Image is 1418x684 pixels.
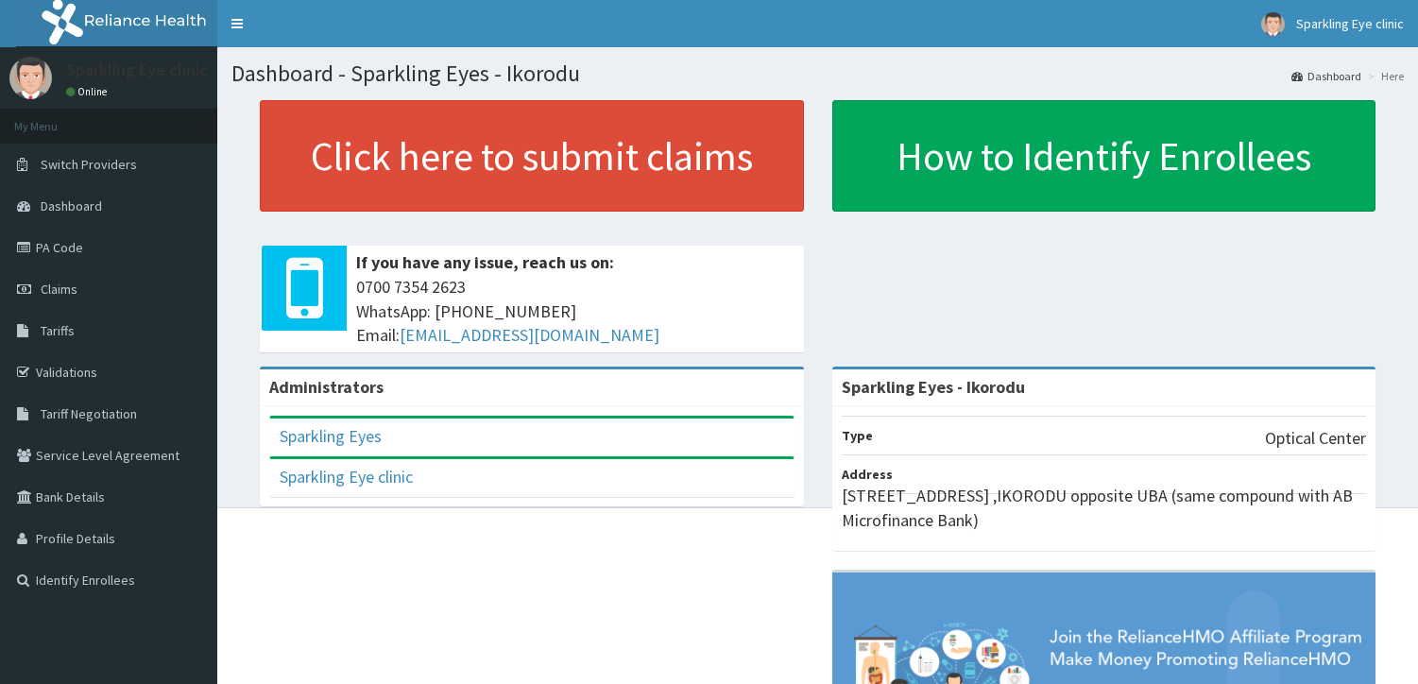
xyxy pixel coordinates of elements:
a: Sparkling Eyes [280,425,382,447]
strong: Sparkling Eyes - Ikorodu [842,376,1025,398]
span: Dashboard [41,197,102,214]
a: Dashboard [1291,68,1361,84]
span: Switch Providers [41,156,137,173]
a: How to Identify Enrollees [832,100,1376,212]
span: Claims [41,281,77,298]
img: User Image [1261,12,1285,36]
a: Click here to submit claims [260,100,804,212]
span: Sparkling Eye clinic [1296,15,1404,32]
a: Sparkling Eye clinic [280,466,413,487]
span: 0700 7354 2623 WhatsApp: [PHONE_NUMBER] Email: [356,275,794,348]
span: Tariff Negotiation [41,405,137,422]
p: [STREET_ADDRESS] ,IKORODU opposite UBA (same compound with AB Microfinance Bank) [842,484,1367,532]
li: Here [1363,68,1404,84]
b: If you have any issue, reach us on: [356,251,614,273]
b: Address [842,466,893,483]
b: Type [842,427,873,444]
p: Optical Center [1265,426,1366,451]
b: Administrators [269,376,384,398]
h1: Dashboard - Sparkling Eyes - Ikorodu [231,61,1404,86]
img: User Image [9,57,52,99]
a: Online [66,85,111,98]
span: Tariffs [41,322,75,339]
a: [EMAIL_ADDRESS][DOMAIN_NAME] [400,324,659,346]
p: Sparkling Eye clinic [66,61,208,78]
